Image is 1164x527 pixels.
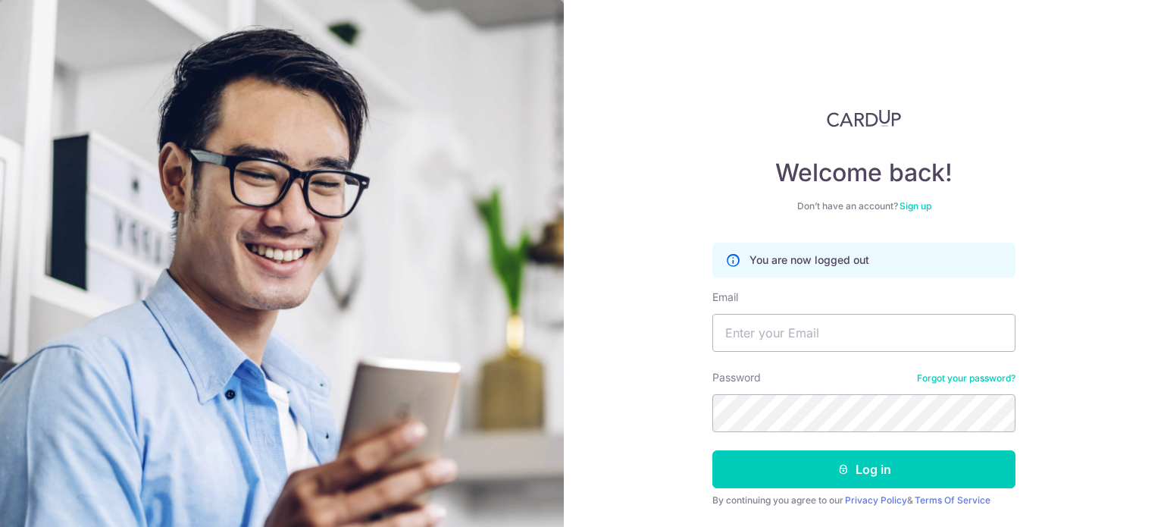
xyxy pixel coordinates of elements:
label: Email [712,290,738,305]
a: Sign up [900,200,931,212]
input: Enter your Email [712,314,1015,352]
a: Terms Of Service [915,494,990,506]
div: Don’t have an account? [712,200,1015,212]
img: CardUp Logo [827,109,901,127]
div: By continuing you agree to our & [712,494,1015,507]
label: Password [712,370,761,385]
h4: Welcome back! [712,158,1015,188]
button: Log in [712,450,1015,488]
a: Forgot your password? [917,372,1015,384]
p: You are now logged out [749,253,869,268]
a: Privacy Policy [845,494,907,506]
